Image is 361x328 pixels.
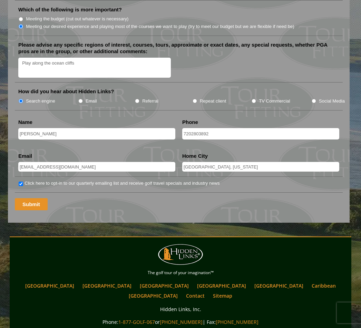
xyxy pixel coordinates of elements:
p: Hidden Links, Inc. [11,305,350,313]
label: Click here to opt-in to our quarterly emailing list and receive golf travel specials and industry... [25,180,219,187]
label: Referral [142,98,158,105]
a: Contact [183,291,208,301]
a: [PHONE_NUMBER] [216,319,258,325]
label: Repeat client [200,98,226,105]
label: Meeting our desired experience and playing most of the courses we want to play (try to meet our b... [26,23,294,30]
a: [GEOGRAPHIC_DATA] [136,281,192,291]
label: Email [18,153,32,160]
a: [GEOGRAPHIC_DATA] [125,291,181,301]
a: Caribbean [308,281,339,291]
label: Which of the following is more important? [18,6,122,13]
label: Email [86,98,97,105]
label: Please advise any specific regions of interest, courses, tours, approximate or exact dates, any s... [18,41,339,55]
a: [GEOGRAPHIC_DATA] [79,281,135,291]
label: TV Commercial [259,98,290,105]
label: How did you hear about Hidden Links? [18,88,114,95]
a: [PHONE_NUMBER] [160,319,203,325]
label: Home City [182,153,208,160]
a: Sitemap [209,291,236,301]
label: Meeting the budget (cut out whatever is necessary) [26,16,128,22]
p: The golf tour of your imagination™ [11,269,350,277]
label: Search engine [26,98,55,105]
p: Phone: or | Fax: [11,318,350,326]
label: Social Media [319,98,345,105]
label: Phone [182,119,198,126]
a: [GEOGRAPHIC_DATA] [194,281,250,291]
label: Name [18,119,32,126]
input: Submit [15,198,48,210]
a: 1-877-GOLF-067 [118,319,155,325]
a: [GEOGRAPHIC_DATA] [22,281,78,291]
textarea: Play along the ocean cliffs [18,58,171,78]
a: [GEOGRAPHIC_DATA] [251,281,307,291]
